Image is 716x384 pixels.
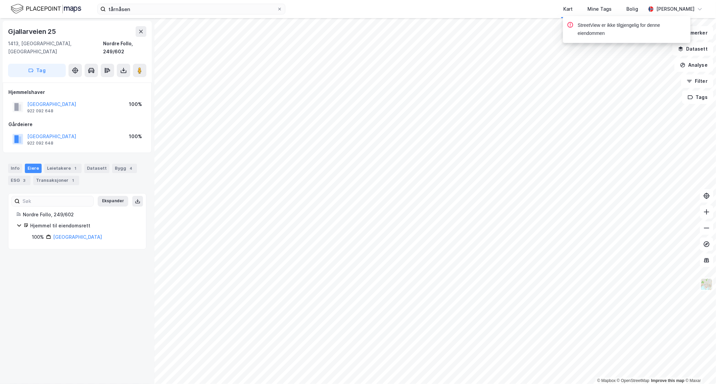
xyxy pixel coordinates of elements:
[106,4,277,14] input: Søk på adresse, matrikkel, gårdeiere, leietakere eller personer
[103,40,146,56] div: Nordre Follo, 249/602
[617,378,650,383] a: OpenStreetMap
[681,74,713,88] button: Filter
[656,5,695,13] div: [PERSON_NAME]
[11,3,81,15] img: logo.f888ab2527a4732fd821a326f86c7f29.svg
[112,164,137,173] div: Bygg
[33,176,79,185] div: Transaksjoner
[597,378,616,383] a: Mapbox
[8,88,146,96] div: Hjemmelshaver
[129,100,142,108] div: 100%
[682,91,713,104] button: Tags
[129,132,142,141] div: 100%
[20,196,93,206] input: Søk
[563,5,573,13] div: Kart
[578,21,685,38] div: StreetView er ikke tilgjengelig for denne eiendommen
[23,211,138,219] div: Nordre Follo, 249/602
[8,40,103,56] div: 1413, [GEOGRAPHIC_DATA], [GEOGRAPHIC_DATA]
[98,196,128,207] button: Ekspander
[53,234,102,240] a: [GEOGRAPHIC_DATA]
[27,108,53,114] div: 922 092 648
[8,176,31,185] div: ESG
[587,5,612,13] div: Mine Tags
[700,278,713,291] img: Z
[8,120,146,128] div: Gårdeiere
[72,165,79,172] div: 1
[128,165,134,172] div: 4
[8,26,57,37] div: Gjallarveien 25
[8,164,22,173] div: Info
[32,233,44,241] div: 100%
[626,5,638,13] div: Bolig
[27,141,53,146] div: 922 092 648
[25,164,42,173] div: Eiere
[672,42,713,56] button: Datasett
[70,177,77,184] div: 1
[44,164,82,173] div: Leietakere
[21,177,28,184] div: 3
[651,378,684,383] a: Improve this map
[682,352,716,384] iframe: Chat Widget
[674,58,713,72] button: Analyse
[84,164,109,173] div: Datasett
[30,222,138,230] div: Hjemmel til eiendomsrett
[682,352,716,384] div: Kontrollprogram for chat
[8,64,66,77] button: Tag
